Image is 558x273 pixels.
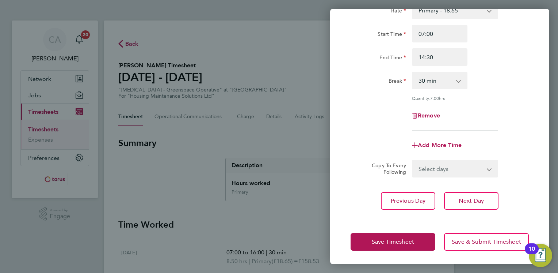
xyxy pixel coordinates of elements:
[444,192,498,210] button: Next Day
[351,233,435,251] button: Save Timesheet
[412,25,467,42] input: E.g. 08:00
[391,7,406,16] label: Rate
[444,233,529,251] button: Save & Submit Timesheet
[418,142,462,149] span: Add More Time
[529,244,552,267] button: Open Resource Center, 10 new notifications
[412,113,440,119] button: Remove
[389,78,406,86] label: Break
[528,249,535,258] div: 10
[391,197,426,205] span: Previous Day
[412,95,498,101] div: Quantity: hrs
[366,162,406,175] label: Copy To Every Following
[459,197,484,205] span: Next Day
[378,31,406,40] label: Start Time
[381,192,435,210] button: Previous Day
[418,112,440,119] span: Remove
[452,238,521,246] span: Save & Submit Timesheet
[379,54,406,63] label: End Time
[412,48,467,66] input: E.g. 18:00
[412,142,462,148] button: Add More Time
[372,238,414,246] span: Save Timesheet
[430,95,439,101] span: 7.00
